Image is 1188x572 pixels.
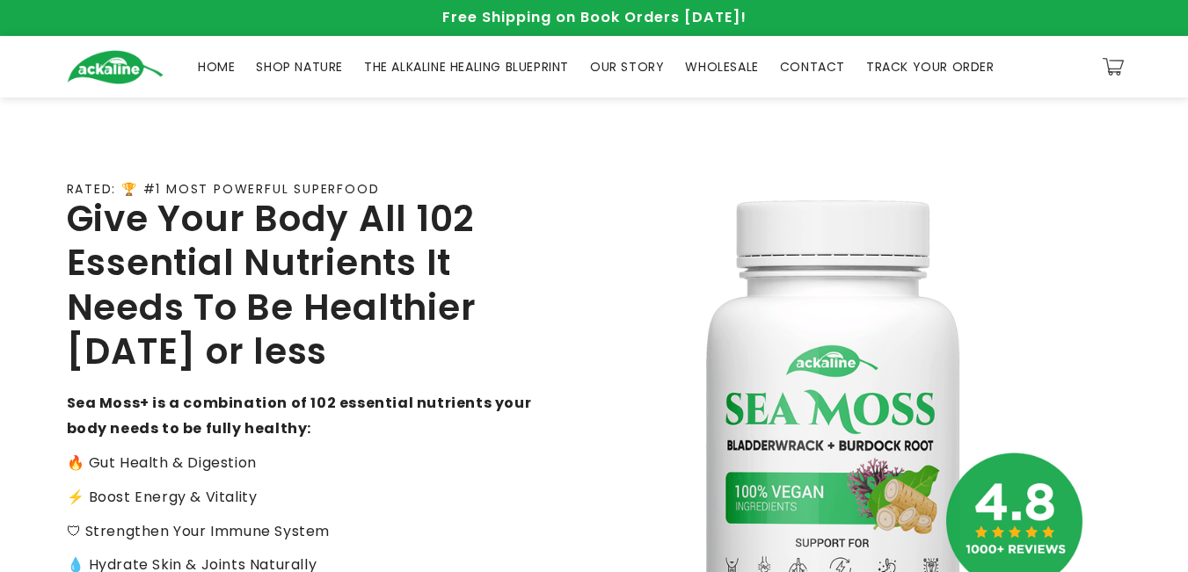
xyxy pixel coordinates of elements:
img: Ackaline [67,50,164,84]
a: WHOLESALE [674,48,769,85]
a: TRACK YOUR ORDER [856,48,1005,85]
span: Free Shipping on Book Orders [DATE]! [442,7,747,27]
span: CONTACT [780,59,845,75]
span: SHOP NATURE [256,59,343,75]
span: THE ALKALINE HEALING BLUEPRINT [364,59,569,75]
p: 🔥 Gut Health & Digestion [67,451,533,476]
p: ⚡️ Boost Energy & Vitality [67,485,533,510]
strong: Sea Moss+ is a combination of 102 essential nutrients your body needs to be fully healthy: [67,393,532,438]
span: HOME [198,59,235,75]
span: TRACK YOUR ORDER [866,59,995,75]
span: WHOLESALE [685,59,758,75]
a: HOME [187,48,245,85]
a: CONTACT [769,48,856,85]
p: 🛡 Strengthen Your Immune System [67,519,533,545]
a: THE ALKALINE HEALING BLUEPRINT [353,48,579,85]
p: RATED: 🏆 #1 MOST POWERFUL SUPERFOOD [67,182,380,197]
a: OUR STORY [579,48,674,85]
span: OUR STORY [590,59,664,75]
a: SHOP NATURE [245,48,353,85]
h2: Give Your Body All 102 Essential Nutrients It Needs To Be Healthier [DATE] or less [67,197,533,374]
